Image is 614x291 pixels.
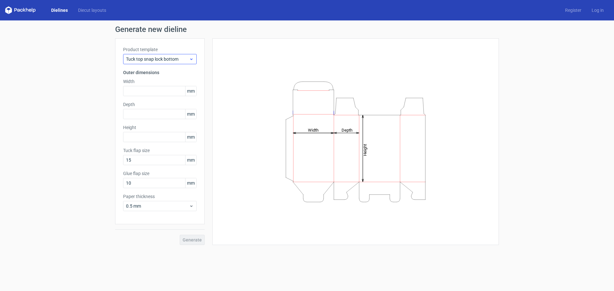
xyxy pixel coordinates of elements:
a: Log in [586,7,609,13]
label: Height [123,124,197,131]
span: Tuck top snap lock bottom [126,56,189,62]
tspan: Depth [342,127,352,132]
a: Dielines [46,7,73,13]
span: mm [185,155,196,165]
label: Product template [123,46,197,53]
label: Tuck flap size [123,147,197,154]
span: mm [185,109,196,119]
tspan: Width [308,127,319,132]
span: mm [185,86,196,96]
span: mm [185,132,196,142]
span: 0.5 mm [126,203,189,209]
a: Diecut layouts [73,7,111,13]
tspan: Height [363,144,367,156]
span: mm [185,178,196,188]
h1: Generate new dieline [115,26,499,33]
label: Width [123,78,197,85]
label: Paper thickness [123,193,197,200]
a: Register [560,7,586,13]
label: Depth [123,101,197,108]
label: Glue flap size [123,170,197,177]
h3: Outer dimensions [123,69,197,76]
